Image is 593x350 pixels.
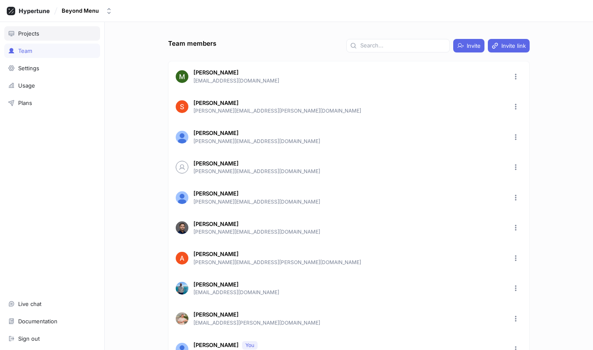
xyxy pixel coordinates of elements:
[18,99,32,106] div: Plans
[58,4,116,18] button: Beyond Menu
[193,69,239,77] p: [PERSON_NAME]
[193,250,239,259] p: [PERSON_NAME]
[193,198,504,206] p: [PERSON_NAME][EMAIL_ADDRESS][DOMAIN_NAME]
[4,96,100,110] a: Plans
[18,318,57,325] div: Documentation
[62,7,99,14] div: Beyond Menu
[193,220,239,229] p: [PERSON_NAME]
[193,77,504,85] p: [EMAIL_ADDRESS][DOMAIN_NAME]
[176,131,188,143] img: User
[193,319,504,327] p: [EMAIL_ADDRESS][PERSON_NAME][DOMAIN_NAME]
[4,314,100,328] a: Documentation
[193,190,239,198] p: [PERSON_NAME]
[18,47,32,54] div: Team
[18,335,40,342] div: Sign out
[193,168,504,175] p: [PERSON_NAME][EMAIL_ADDRESS][DOMAIN_NAME]
[360,41,446,50] input: Search...
[193,341,239,350] p: [PERSON_NAME]
[176,252,188,265] img: User
[4,44,100,58] a: Team
[176,221,188,234] img: User
[176,100,188,113] img: User
[176,70,188,83] img: User
[18,30,39,37] div: Projects
[193,160,239,168] p: [PERSON_NAME]
[176,282,188,295] img: User
[4,26,100,41] a: Projects
[18,82,35,89] div: Usage
[501,43,526,48] span: Invite link
[193,138,504,145] p: [PERSON_NAME][EMAIL_ADDRESS][DOMAIN_NAME]
[176,191,188,204] img: User
[193,129,239,138] p: [PERSON_NAME]
[4,78,100,93] a: Usage
[467,43,481,48] span: Invite
[193,259,504,266] p: [PERSON_NAME][EMAIL_ADDRESS][PERSON_NAME][DOMAIN_NAME]
[193,107,504,115] p: [PERSON_NAME][EMAIL_ADDRESS][PERSON_NAME][DOMAIN_NAME]
[193,99,239,107] p: [PERSON_NAME]
[18,65,39,72] div: Settings
[193,289,504,296] p: [EMAIL_ADDRESS][DOMAIN_NAME]
[18,300,41,307] div: Live chat
[245,342,254,349] div: You
[193,311,239,319] p: [PERSON_NAME]
[488,39,530,52] button: Invite link
[193,228,504,236] p: [PERSON_NAME][EMAIL_ADDRESS][DOMAIN_NAME]
[193,281,239,289] p: [PERSON_NAME]
[168,39,216,49] p: Team members
[176,312,188,325] img: User
[453,39,484,52] button: Invite
[4,61,100,75] a: Settings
